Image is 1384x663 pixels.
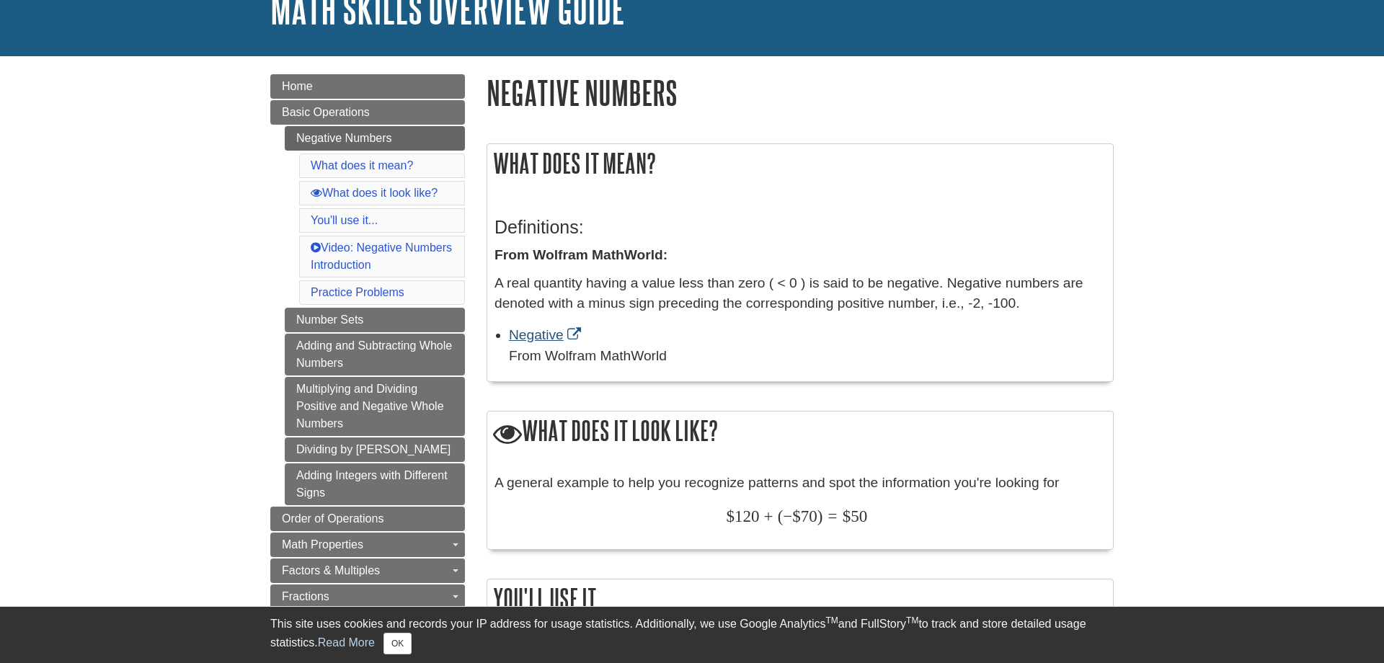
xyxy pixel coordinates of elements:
a: Math Properties [270,533,465,557]
h2: What does it mean? [487,144,1113,182]
span: $ [792,507,801,525]
span: 120 [735,507,760,525]
a: Home [270,74,465,99]
a: Dividing by [PERSON_NAME] [285,437,465,462]
a: Video: Negative Numbers Introduction [311,241,452,271]
h1: Negative Numbers [487,74,1114,111]
a: What does it mean? [311,159,413,172]
a: Adding Integers with Different Signs [285,463,465,505]
button: Close [383,633,412,654]
span: Math Properties [282,538,363,551]
a: Practice Problems [311,286,404,298]
div: From Wolfram MathWorld [509,346,1106,367]
span: $ [726,507,735,525]
sup: TM [906,615,918,626]
p: A general example to help you recognize patterns and spot the information you're looking for [494,473,1106,494]
a: Negative Numbers [285,126,465,151]
a: Basic Operations [270,100,465,125]
div: This site uses cookies and records your IP address for usage statistics. Additionally, we use Goo... [270,615,1114,654]
a: Order of Operations [270,507,465,531]
h2: What does it look like? [487,411,1113,453]
span: Order of Operations [282,512,383,525]
span: $ [843,507,851,525]
span: − [783,507,792,525]
a: Multiplying and Dividing Positive and Negative Whole Numbers [285,377,465,436]
span: Fractions [282,590,329,602]
span: + [760,507,773,525]
a: You'll use it... [311,214,378,226]
span: = [823,507,838,525]
h3: Definitions: [494,217,1106,238]
span: 50 [851,507,867,525]
span: ) [817,507,823,525]
strong: From Wolfram MathWorld: [494,247,667,262]
p: A real quantity having a value less than zero ( < 0 ) is said to be negative. Negative numbers ar... [494,273,1106,315]
span: Home [282,80,313,92]
span: 70 [801,507,817,525]
a: Link opens in new window [509,327,585,342]
span: Factors & Multiples [282,564,380,577]
a: Number Sets [285,308,465,332]
h2: You'll use it... [487,579,1113,618]
a: Read More [318,636,375,649]
a: What does it look like? [311,187,438,199]
span: ( [773,507,784,525]
a: Factors & Multiples [270,559,465,583]
a: Fractions [270,584,465,609]
a: Adding and Subtracting Whole Numbers [285,334,465,375]
span: Basic Operations [282,106,370,118]
sup: TM [825,615,838,626]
